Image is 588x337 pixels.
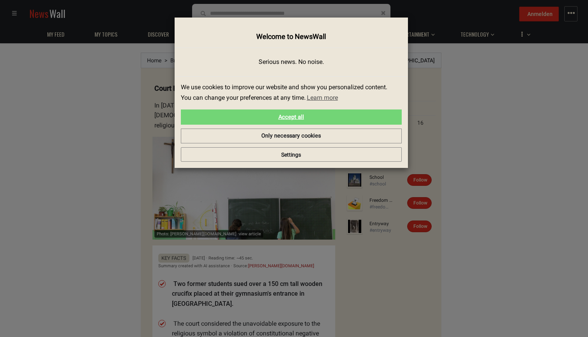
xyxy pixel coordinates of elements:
[181,32,402,42] h4: Welcome to NewsWall
[181,83,402,143] div: cookieconsent
[181,147,402,162] button: Settings
[181,109,402,125] a: allow cookies
[181,129,402,143] a: deny cookies
[181,83,395,104] span: We use cookies to improve our website and show you personalized content. You can change your pref...
[306,92,339,104] a: learn more about cookies
[181,58,402,67] p: Serious news. No noise.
